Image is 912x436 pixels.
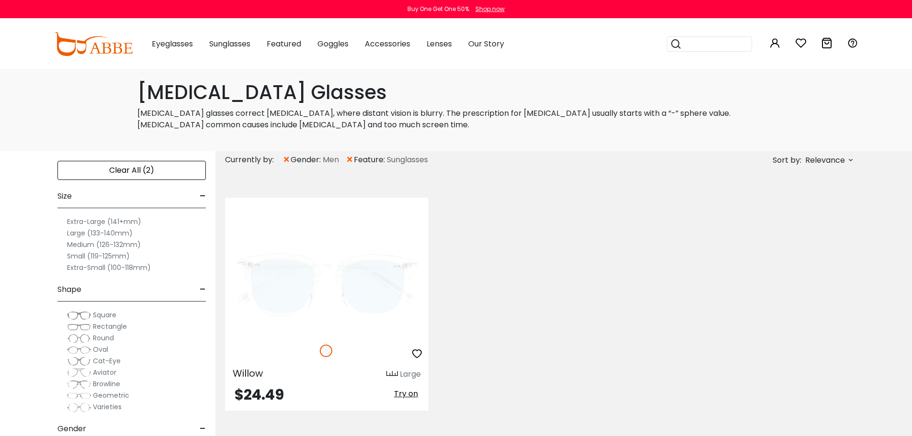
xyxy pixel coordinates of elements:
img: Aviator.png [67,368,91,378]
img: Browline.png [67,380,91,389]
img: Rectangle.png [67,322,91,332]
button: Try on [391,388,421,400]
img: Oval.png [67,345,91,355]
img: Round.png [67,334,91,343]
img: Varieties.png [67,402,91,413]
span: Eyeglasses [152,38,193,49]
span: - [200,278,206,301]
span: × [282,151,291,168]
span: Goggles [317,38,349,49]
span: Rectangle [93,322,127,331]
span: Try on [394,388,418,399]
img: Geometric.png [67,391,91,401]
span: Round [93,333,114,343]
span: Sunglasses [209,38,250,49]
span: Lenses [427,38,452,49]
a: Shop now [471,5,505,13]
img: Square.png [67,311,91,320]
div: Large [400,369,421,380]
img: Cat-Eye.png [67,357,91,366]
span: gender: [291,154,323,166]
span: Sort by: [773,155,801,166]
span: Sunglasses [387,154,428,166]
span: × [346,151,354,168]
label: Extra-Large (141+mm) [67,216,141,227]
span: Aviator [93,368,116,377]
img: Translucent [320,345,332,357]
span: Browline [93,379,120,389]
img: size ruler [386,370,398,378]
span: Featured [267,38,301,49]
span: Willow [233,367,263,380]
label: Medium (126-132mm) [67,239,141,250]
p: [MEDICAL_DATA] glasses correct [MEDICAL_DATA], where distant vision is blurry. The prescription f... [137,108,775,131]
label: Extra-Small (100-118mm) [67,262,151,273]
span: feature: [354,154,387,166]
span: Relevance [805,152,845,169]
div: Currently by: [225,151,282,168]
span: Accessories [365,38,410,49]
span: Our Story [468,38,504,49]
h1: [MEDICAL_DATA] Glasses [137,81,775,104]
div: Buy One Get One 50% [407,5,469,13]
span: Geometric [93,391,129,400]
img: abbeglasses.com [54,32,133,56]
span: Oval [93,345,108,354]
span: Cat-Eye [93,356,121,366]
label: Small (119-125mm) [67,250,130,262]
div: Clear All (2) [57,161,206,180]
label: Large (133-140mm) [67,227,133,239]
span: Square [93,310,116,320]
span: Shape [57,278,81,301]
img: Translucent Willow - Acetate ,Universal Bridge Fit [225,232,428,334]
span: Size [57,185,72,208]
span: - [200,185,206,208]
span: Men [323,154,339,166]
span: Varieties [93,402,122,412]
div: Shop now [475,5,505,13]
span: $24.49 [235,384,284,405]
